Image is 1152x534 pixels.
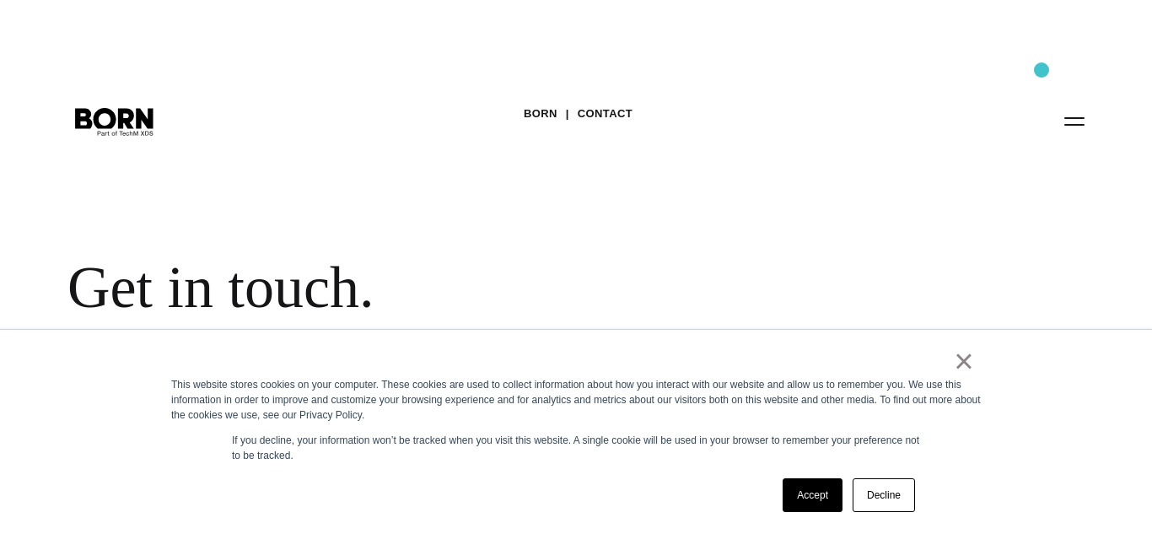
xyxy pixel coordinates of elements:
[171,377,981,423] div: This website stores cookies on your computer. These cookies are used to collect information about...
[954,353,974,369] a: ×
[1054,103,1095,138] button: Open
[853,478,915,512] a: Decline
[578,101,633,127] a: Contact
[232,433,920,463] p: If you decline, your information won’t be tracked when you visit this website. A single cookie wi...
[783,478,842,512] a: Accept
[524,101,557,127] a: BORN
[67,253,1029,322] div: Get in touch.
